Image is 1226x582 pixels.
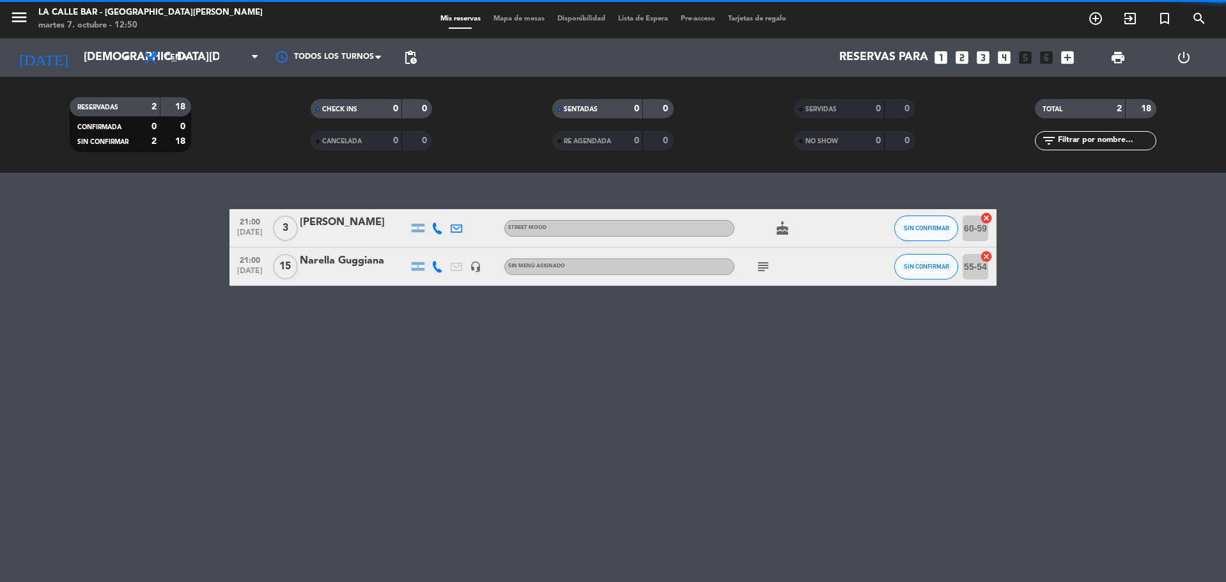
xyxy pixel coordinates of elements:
[322,106,357,113] span: CHECK INS
[234,252,266,267] span: 21:00
[508,225,547,230] span: STREET MOOD
[1041,133,1057,148] i: filter_list
[1191,11,1207,26] i: search
[77,139,128,145] span: SIN CONFIRMAR
[954,49,970,66] i: looks_two
[10,8,29,31] button: menu
[1157,11,1172,26] i: turned_in_not
[175,102,188,111] strong: 18
[1151,38,1216,77] div: LOG OUT
[393,104,398,113] strong: 0
[119,50,134,65] i: arrow_drop_down
[175,137,188,146] strong: 18
[151,137,157,146] strong: 2
[775,221,790,236] i: cake
[470,261,481,272] i: headset_mic
[933,49,949,66] i: looks_one
[564,138,611,145] span: RE AGENDADA
[322,138,362,145] span: CANCELADA
[1110,50,1126,65] span: print
[1117,104,1122,113] strong: 2
[77,124,121,130] span: CONFIRMADA
[975,49,991,66] i: looks_3
[151,102,157,111] strong: 2
[1088,11,1103,26] i: add_circle_outline
[722,15,793,22] span: Tarjetas de regalo
[1059,49,1076,66] i: add_box
[10,43,77,72] i: [DATE]
[273,216,298,241] span: 3
[839,51,928,64] span: Reservas para
[876,136,881,145] strong: 0
[904,224,949,232] span: SIN CONFIRMAR
[422,136,430,145] strong: 0
[663,136,671,145] strong: 0
[38,19,263,32] div: martes 7. octubre - 12:50
[1176,50,1191,65] i: power_settings_new
[904,263,949,270] span: SIN CONFIRMAR
[151,122,157,131] strong: 0
[564,106,598,113] span: SENTADAS
[876,104,881,113] strong: 0
[904,104,912,113] strong: 0
[663,104,671,113] strong: 0
[434,15,487,22] span: Mis reservas
[403,50,418,65] span: pending_actions
[1017,49,1034,66] i: looks_5
[980,250,993,263] i: cancel
[300,253,408,269] div: Narella Guggiana
[38,6,263,19] div: La Calle Bar - [GEOGRAPHIC_DATA][PERSON_NAME]
[634,104,639,113] strong: 0
[634,136,639,145] strong: 0
[165,53,187,62] span: Cena
[805,106,837,113] span: SERVIDAS
[180,122,188,131] strong: 0
[1057,134,1156,148] input: Filtrar por nombre...
[996,49,1013,66] i: looks_4
[612,15,674,22] span: Lista de Espera
[234,267,266,281] span: [DATE]
[1122,11,1138,26] i: exit_to_app
[487,15,551,22] span: Mapa de mesas
[551,15,612,22] span: Disponibilidad
[10,8,29,27] i: menu
[1038,49,1055,66] i: looks_6
[422,104,430,113] strong: 0
[980,212,993,224] i: cancel
[300,214,408,231] div: [PERSON_NAME]
[1043,106,1062,113] span: TOTAL
[674,15,722,22] span: Pre-acceso
[393,136,398,145] strong: 0
[756,259,771,274] i: subject
[1141,104,1154,113] strong: 18
[234,214,266,228] span: 21:00
[805,138,838,145] span: NO SHOW
[894,254,958,279] button: SIN CONFIRMAR
[234,228,266,243] span: [DATE]
[77,104,118,111] span: RESERVADAS
[273,254,298,279] span: 15
[894,216,958,241] button: SIN CONFIRMAR
[904,136,912,145] strong: 0
[508,263,565,269] span: Sin menú asignado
